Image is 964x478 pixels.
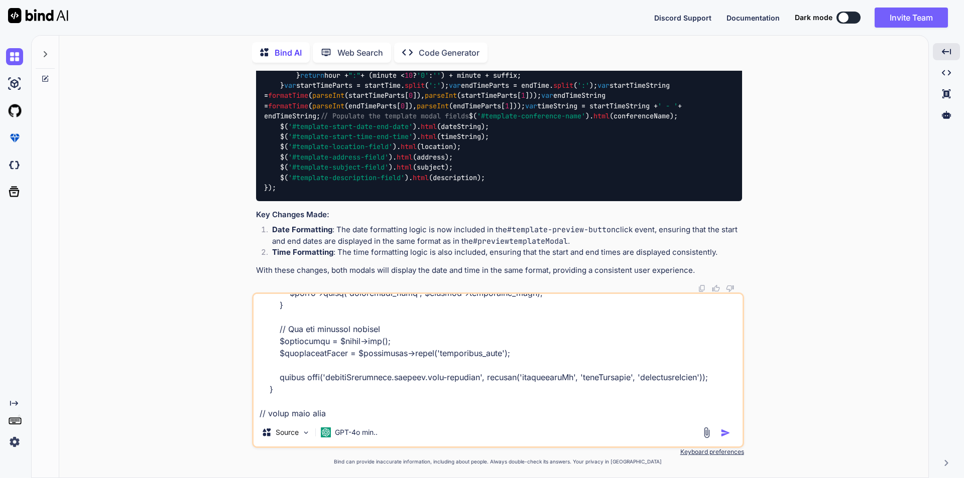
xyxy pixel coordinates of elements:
[507,225,616,235] code: #template-preview-button
[335,427,378,437] p: GPT-4o min..
[429,81,441,90] span: ':'
[6,102,23,119] img: githubLight
[272,225,332,234] strong: Date Formatting
[405,71,413,80] span: 10
[6,75,23,92] img: ai-studio
[320,112,469,121] span: // Populate the template modal fields
[288,152,389,162] span: '#template-address-field'
[477,112,585,121] span: '#template-conference-name'
[413,173,429,182] span: html
[252,448,744,456] p: Keyboard preferences
[425,91,457,100] span: parseInt
[726,284,734,292] img: dislike
[6,48,23,65] img: chat
[541,91,553,100] span: var
[409,91,413,100] span: 0
[6,129,23,146] img: premium
[8,8,68,23] img: Bind AI
[254,294,743,418] textarea: // loremipsum dolo sitame consecte adipiscIngeLitseddo(Eiusmod $tempori) { $utlaboreetDo = magNaa...
[337,47,383,59] p: Web Search
[256,265,742,276] p: With these changes, both modals will display the date and time in the same format, providing a co...
[6,433,23,450] img: settings
[321,427,331,437] img: GPT-4o mini
[312,101,344,110] span: parseInt
[252,458,744,465] p: Bind can provide inaccurate information, including about people. Always double-check its answers....
[727,13,780,23] button: Documentation
[275,47,302,59] p: Bind AI
[421,122,437,131] span: html
[701,427,712,438] img: attachment
[6,156,23,174] img: darkCloudIdeIcon
[593,112,610,121] span: html
[525,101,537,110] span: var
[577,81,589,90] span: ':'
[397,152,413,162] span: html
[264,247,742,261] li: : The time formatting logic is also included, ensuring that the start and end times are displayed...
[421,132,437,141] span: html
[268,101,308,110] span: formatTime
[449,81,461,90] span: var
[401,101,405,110] span: 0
[727,14,780,22] span: Documentation
[405,81,425,90] span: split
[417,101,449,110] span: parseInt
[654,13,711,23] button: Discord Support
[658,101,678,110] span: ' - '
[553,81,573,90] span: split
[272,247,333,257] strong: Time Formatting
[795,13,832,23] span: Dark mode
[473,236,568,246] code: #previewtemplateModal
[505,101,509,110] span: 1
[720,428,731,438] img: icon
[401,142,417,151] span: html
[875,8,948,28] button: Invite Team
[698,284,706,292] img: copy
[654,14,711,22] span: Discord Support
[712,284,720,292] img: like
[268,91,308,100] span: formatTime
[288,122,413,131] span: '#template-start-date-end-date'
[419,47,479,59] p: Code Generator
[288,163,389,172] span: '#template-subject-field'
[256,209,742,221] h3: Key Changes Made:
[417,71,429,80] span: '0'
[284,81,296,90] span: var
[264,224,742,247] li: : The date formatting logic is now included in the click event, ensuring that the start and end d...
[597,81,610,90] span: var
[521,91,525,100] span: 1
[288,132,413,141] span: '#template-start-time-end-time'
[302,428,310,437] img: Pick Models
[348,71,360,80] span: ":"
[397,163,413,172] span: html
[300,71,324,80] span: return
[288,173,405,182] span: '#template-description-field'
[276,427,299,437] p: Source
[312,91,344,100] span: parseInt
[288,142,393,151] span: '#template-location-field'
[433,71,441,80] span: ''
